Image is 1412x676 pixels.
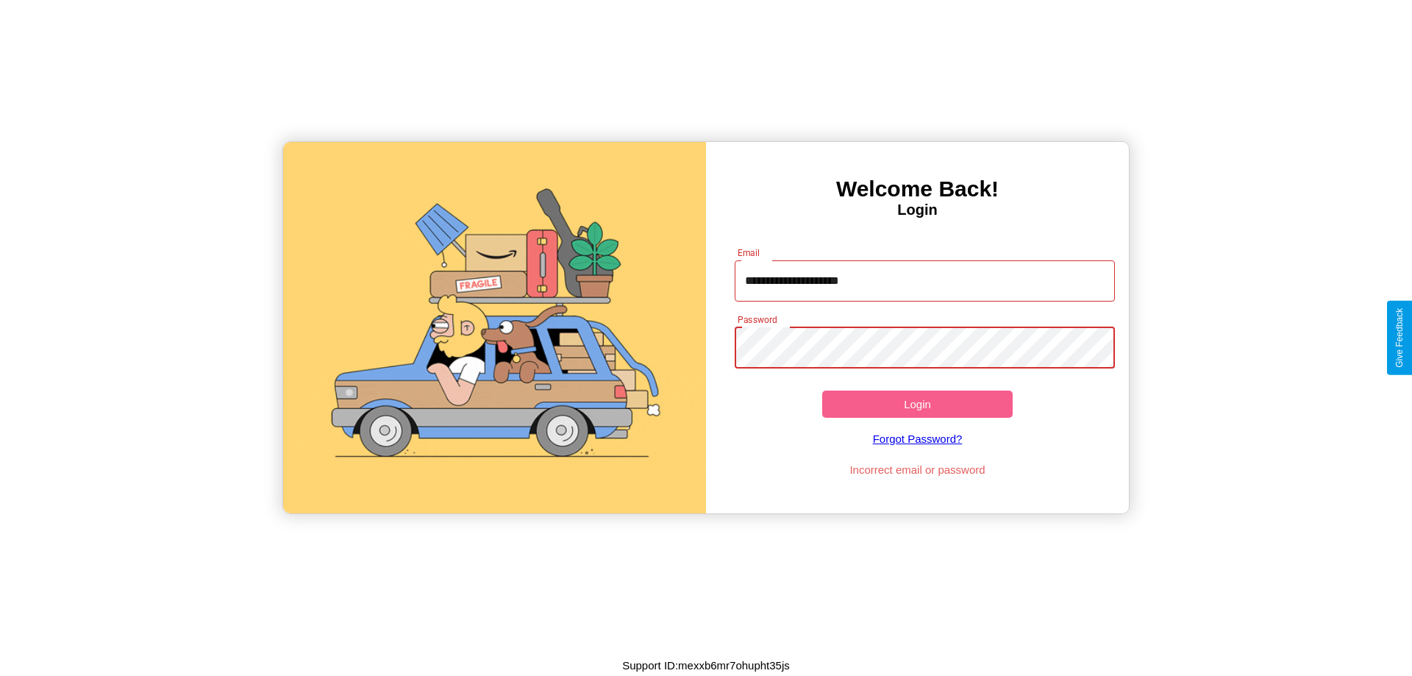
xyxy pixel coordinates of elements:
label: Password [738,313,777,326]
p: Support ID: mexxb6mr7ohupht35js [622,655,790,675]
label: Email [738,246,760,259]
img: gif [283,142,706,513]
a: Forgot Password? [727,418,1108,460]
h4: Login [706,202,1129,218]
h3: Welcome Back! [706,177,1129,202]
div: Give Feedback [1394,308,1405,368]
button: Login [822,391,1013,418]
p: Incorrect email or password [727,460,1108,480]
